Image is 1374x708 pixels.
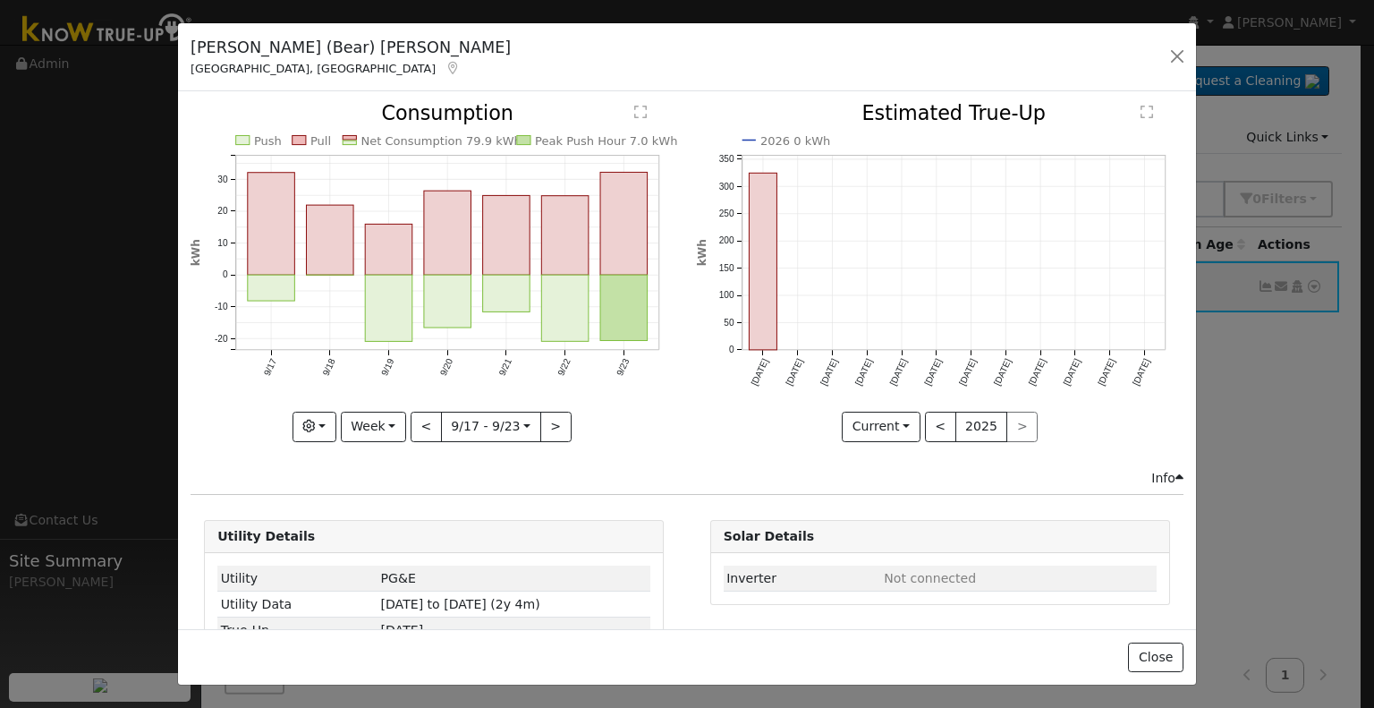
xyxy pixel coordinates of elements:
[540,412,572,442] button: >
[1141,106,1153,120] text: 
[955,412,1008,442] button: 2025
[381,571,416,585] span: ID: 16813706, authorized: 05/27/25
[635,106,648,120] text: 
[728,345,734,355] text: 0
[215,334,228,344] text: -20
[542,196,589,276] rect: onclick=""
[307,206,354,276] rect: onclick=""
[818,357,840,388] text: [DATE]
[615,357,631,378] text: 9/23
[535,134,677,148] text: Peak Push Hour 7.0 kWh
[718,263,734,273] text: 150
[497,357,513,378] text: 9/21
[718,236,734,246] text: 200
[1027,357,1048,388] text: [DATE]
[379,357,395,378] text: 9/19
[853,357,875,388] text: [DATE]
[556,357,572,378] text: 9/22
[542,276,589,342] rect: onclick=""
[1061,357,1082,388] text: [DATE]
[749,357,770,388] text: [DATE]
[749,174,776,351] rect: onclick=""
[600,276,648,341] rect: onclick=""
[217,207,228,217] text: 20
[784,357,805,388] text: [DATE]
[361,134,522,148] text: Net Consumption 79.9 kWh
[248,173,295,276] rect: onclick=""
[724,529,814,543] strong: Solar Details
[992,357,1014,388] text: [DATE]
[438,357,454,378] text: 9/20
[842,412,920,442] button: Current
[411,412,442,442] button: <
[600,173,648,276] rect: onclick=""
[884,571,976,585] span: ID: null, authorized: None
[922,357,944,388] text: [DATE]
[381,597,540,611] span: [DATE] to [DATE] (2y 4m)
[718,291,734,301] text: 100
[223,270,228,280] text: 0
[718,155,734,165] text: 350
[1131,357,1152,388] text: [DATE]
[365,225,412,276] rect: onclick=""
[191,62,436,75] span: [GEOGRAPHIC_DATA], [GEOGRAPHIC_DATA]
[217,175,228,184] text: 30
[248,276,295,302] rect: onclick=""
[382,102,514,125] text: Consumption
[1128,643,1183,673] button: Close
[483,196,530,276] rect: onclick=""
[1096,357,1117,388] text: [DATE]
[424,192,471,276] rect: onclick=""
[925,412,956,442] button: <
[365,276,412,342] rect: onclick=""
[696,240,708,267] text: kWh
[441,412,541,442] button: 9/17 - 9/23
[191,36,511,59] h5: [PERSON_NAME] (Bear) [PERSON_NAME]
[1151,469,1183,488] div: Info
[377,618,650,644] td: [DATE]
[887,357,909,388] text: [DATE]
[217,592,377,618] td: Utility Data
[217,618,377,644] td: True-Up
[217,238,228,248] text: 10
[445,61,461,75] a: Map
[310,134,331,148] text: Pull
[217,566,377,592] td: Utility
[262,357,278,378] text: 9/17
[190,240,202,267] text: kWh
[724,566,881,592] td: Inverter
[321,357,337,378] text: 9/18
[760,134,831,148] text: 2026 0 kWh
[724,318,734,328] text: 50
[424,276,471,328] rect: onclick=""
[483,276,530,312] rect: onclick=""
[215,303,228,312] text: -10
[718,209,734,218] text: 250
[718,182,734,192] text: 300
[341,412,406,442] button: Week
[254,134,282,148] text: Push
[861,102,1046,125] text: Estimated True-Up
[217,529,315,543] strong: Utility Details
[957,357,979,388] text: [DATE]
